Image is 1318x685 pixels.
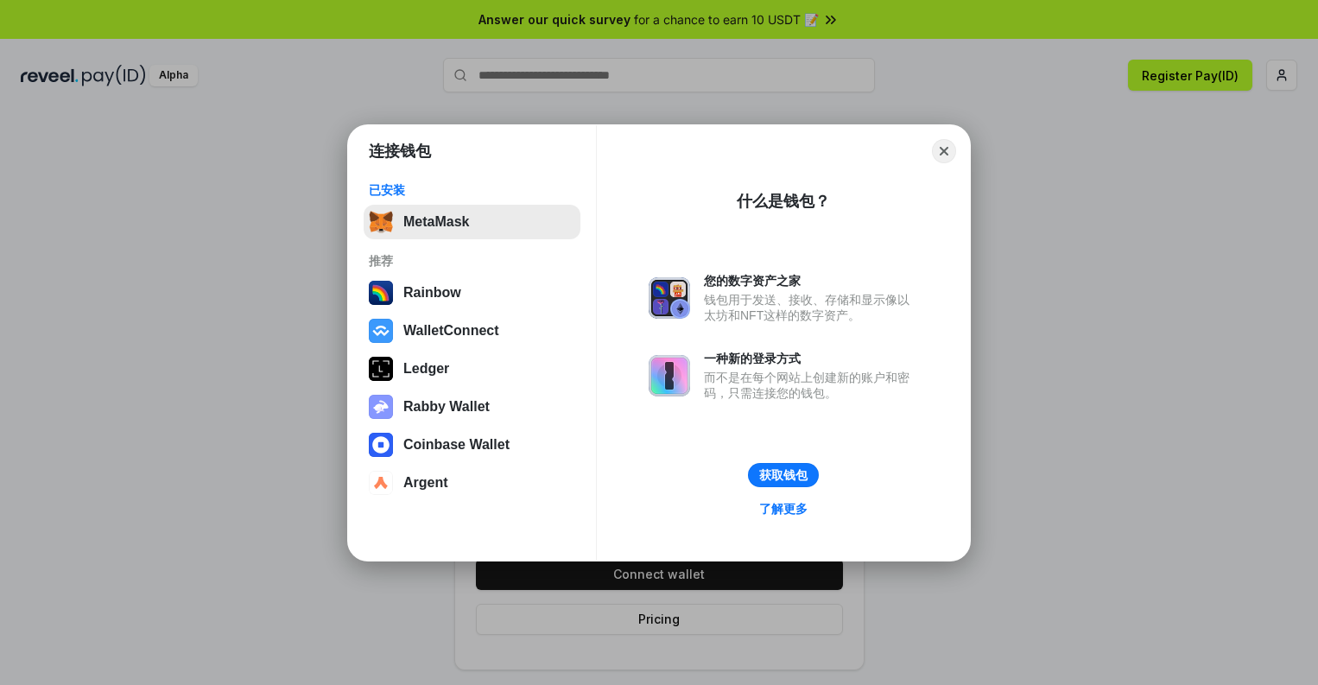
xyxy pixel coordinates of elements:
div: 钱包用于发送、接收、存储和显示像以太坊和NFT这样的数字资产。 [704,292,918,323]
img: svg+xml,%3Csvg%20width%3D%2228%22%20height%3D%2228%22%20viewBox%3D%220%200%2028%2028%22%20fill%3D... [369,319,393,343]
img: svg+xml,%3Csvg%20xmlns%3D%22http%3A%2F%2Fwww.w3.org%2F2000%2Fsvg%22%20width%3D%2228%22%20height%3... [369,357,393,381]
img: svg+xml,%3Csvg%20xmlns%3D%22http%3A%2F%2Fwww.w3.org%2F2000%2Fsvg%22%20fill%3D%22none%22%20viewBox... [649,355,690,396]
img: svg+xml,%3Csvg%20width%3D%2228%22%20height%3D%2228%22%20viewBox%3D%220%200%2028%2028%22%20fill%3D... [369,433,393,457]
div: 已安装 [369,182,575,198]
img: svg+xml,%3Csvg%20xmlns%3D%22http%3A%2F%2Fwww.w3.org%2F2000%2Fsvg%22%20fill%3D%22none%22%20viewBox... [369,395,393,419]
button: MetaMask [364,205,580,239]
button: 获取钱包 [748,463,819,487]
h1: 连接钱包 [369,141,431,162]
div: 推荐 [369,253,575,269]
div: 一种新的登录方式 [704,351,918,366]
button: Coinbase Wallet [364,428,580,462]
div: 什么是钱包？ [737,191,830,212]
button: Argent [364,466,580,500]
div: Argent [403,475,448,491]
div: 您的数字资产之家 [704,273,918,289]
div: 获取钱包 [759,467,808,483]
div: 而不是在每个网站上创建新的账户和密码，只需连接您的钱包。 [704,370,918,401]
img: svg+xml,%3Csvg%20xmlns%3D%22http%3A%2F%2Fwww.w3.org%2F2000%2Fsvg%22%20fill%3D%22none%22%20viewBox... [649,277,690,319]
img: svg+xml,%3Csvg%20width%3D%22120%22%20height%3D%22120%22%20viewBox%3D%220%200%20120%20120%22%20fil... [369,281,393,305]
div: Rainbow [403,285,461,301]
div: Coinbase Wallet [403,437,510,453]
button: Rabby Wallet [364,390,580,424]
button: WalletConnect [364,314,580,348]
button: Close [932,139,956,163]
img: svg+xml,%3Csvg%20width%3D%2228%22%20height%3D%2228%22%20viewBox%3D%220%200%2028%2028%22%20fill%3D... [369,471,393,495]
div: MetaMask [403,214,469,230]
img: svg+xml,%3Csvg%20fill%3D%22none%22%20height%3D%2233%22%20viewBox%3D%220%200%2035%2033%22%20width%... [369,210,393,234]
button: Ledger [364,352,580,386]
div: WalletConnect [403,323,499,339]
div: 了解更多 [759,501,808,517]
a: 了解更多 [749,498,818,520]
div: Ledger [403,361,449,377]
button: Rainbow [364,276,580,310]
div: Rabby Wallet [403,399,490,415]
